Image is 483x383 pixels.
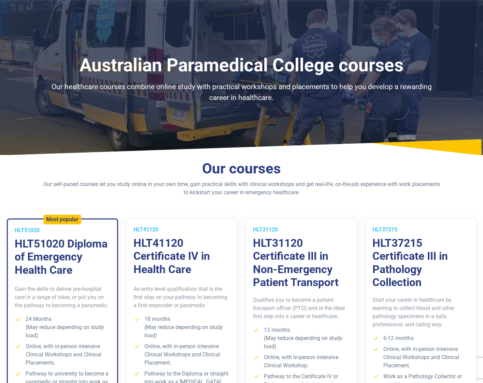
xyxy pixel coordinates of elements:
span: HLT41120 [133,226,158,233]
p: An entry-level qualification that is the first step on your pathway to becoming a first responder... [133,285,230,310]
li: 24 Months (May reduce depending on study load) [15,315,110,340]
li: Online, with in-person intensive Clinical Workshops and Clinical Placement. [372,345,469,370]
p: Our healthcare courses combine online study with practical workshops and placements to help you d... [42,82,441,103]
span: HLT37215 [372,226,397,233]
h2: Our courses [42,160,441,178]
li: Online, with in-person intensive Clinical Workshops and Clinical Placements. [15,342,110,367]
span: HLT31120 [253,226,278,233]
h3: HLT37215 Certificate III in Pathology Collection [372,237,469,289]
p: Gain the skills to deliver pre-hospital care in a range of roles, or put you on the pathway to be... [15,285,110,310]
h5: Most popular [46,216,79,223]
li: Online, with in-person intensive Clinical Workshop. [253,353,350,370]
li: Online, with in-person intensive Clinical Workshops and Clinical Placement. [133,342,230,367]
p: Start your career in healthcare by learning to collect blood and other pathology specimens in a s... [372,296,469,329]
li: 18 months (May reduce depending on study load) [133,315,230,340]
h3: HLT51020 Diploma of Emergency Health Care [15,237,110,276]
p: Qualifies you to become a patient transport officer (PTO) and is the ideal first step into a care... [253,296,350,321]
h3: HLT31120 Certificate III in Non-Emergency Patient Transport [253,237,350,289]
span: HLT51020 [15,227,40,233]
h1: Australian Paramedical College courses [42,55,441,76]
h3: HLT41120 Certificate IV in Health Care [133,237,230,276]
li: 12 months (May reduce depending on study load) [253,326,350,351]
li: 6-12 months [372,334,469,342]
p: Our self-paced courses let you study online in your own time, gain practical skills with clinical... [42,180,441,197]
